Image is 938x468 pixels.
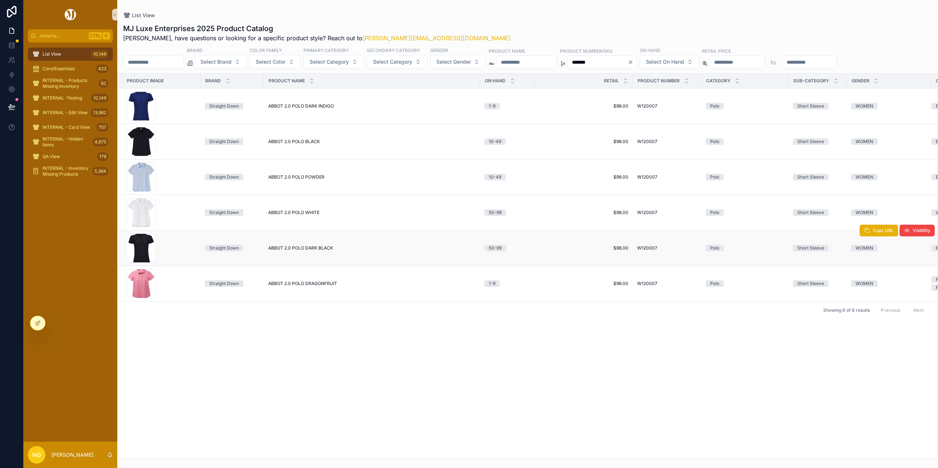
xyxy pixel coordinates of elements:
[489,48,525,54] label: Product Name
[484,209,531,216] a: 50-99
[123,34,511,42] span: [PERSON_NAME], have questions or looking for a specific product style? Reach out to
[637,174,697,180] a: W120007
[91,108,108,117] div: 13,962
[256,58,285,65] span: Select Color
[489,174,501,180] div: 10-49
[913,228,930,233] span: Visibility
[205,78,221,84] span: Brand
[268,245,476,251] a: ABBOT 2.0 POLO DARK BLACK
[28,62,113,75] a: Core/Essentials423
[604,78,619,84] span: Retail
[484,138,531,145] a: 10-49
[362,34,511,42] a: [PERSON_NAME][EMAIL_ADDRESS][DOMAIN_NAME]
[484,245,531,251] a: 50-99
[132,12,155,19] span: List View
[209,209,239,216] div: Straight Down
[484,280,531,287] a: 1-9
[706,103,784,109] a: Polo
[205,103,259,109] a: Straight Down
[63,9,77,20] img: App logo
[702,48,731,54] label: Retail Price
[28,48,113,61] a: List View10,149
[637,210,697,216] a: W120007
[127,78,164,84] span: Product Image
[797,103,824,109] div: Short Sleeve
[367,47,420,53] label: Secondary Category
[710,209,719,216] div: Polo
[793,103,842,109] a: Short Sleeve
[539,281,628,287] a: $98.00
[28,77,113,90] a: INTERNAL - Products Missing Inventory50
[39,33,86,39] span: Jump to...
[793,78,829,84] span: Sub-Category
[851,138,927,145] a: WOMEN
[637,174,657,180] span: W120007
[851,245,927,251] a: WOMEN
[205,174,259,180] a: Straight Down
[706,245,784,251] a: Polo
[797,209,824,216] div: Short Sleeve
[706,174,784,180] a: Polo
[793,174,842,180] a: Short Sleeve
[205,209,259,216] a: Straight Down
[539,210,628,216] a: $98.00
[373,58,412,65] span: Select Category
[489,138,501,145] div: 10-49
[856,209,873,216] div: WOMEN
[194,55,247,69] button: Select Button
[856,245,873,251] div: WOMEN
[637,245,697,251] a: W120007
[43,110,88,116] span: INTERNAL - Edit View
[484,103,531,109] a: 1-9
[793,138,842,145] a: Short Sleeve
[637,210,657,216] span: W120007
[797,174,824,180] div: Short Sleeve
[103,33,109,39] span: K
[860,225,898,236] button: Copy URL
[91,94,108,102] div: 10,149
[797,280,824,287] div: Short Sleeve
[900,225,935,236] button: Visibility
[268,210,320,216] span: ABBOT 2.0 POLO WHITE
[637,103,657,109] span: W120007
[706,280,784,287] a: Polo
[43,95,82,101] span: INTERNAL -Testing
[28,150,113,163] a: QA View179
[539,139,628,145] a: $98.00
[367,55,427,69] button: Select Button
[637,139,697,145] a: W120007
[484,174,531,180] a: 10-49
[123,12,155,19] a: List View
[856,138,873,145] div: WOMEN
[539,103,628,109] a: $98.00
[43,78,96,89] span: INTERNAL - Products Missing Inventory
[99,79,108,88] div: 50
[205,138,259,145] a: Straight Down
[28,29,113,42] button: Jump to...CtrlK
[489,245,502,251] div: 50-99
[43,154,60,160] span: QA View
[873,228,894,233] span: Copy URL
[856,103,873,109] div: WOMEN
[51,451,93,458] p: [PERSON_NAME]
[268,174,476,180] a: ABBOT 2.0 POLO POWDER
[43,66,75,72] span: Core/Essentials
[436,58,471,65] span: Select Gender
[28,91,113,105] a: INTERNAL -Testing10,149
[268,174,325,180] span: ABBOT 2.0 POLO POWDER
[823,307,870,313] span: Showing 6 of 6 results
[851,209,927,216] a: WOMEN
[28,135,113,149] a: INTERNAL - Hidden Items4,675
[268,103,476,109] a: ABBOT 2.0 POLO DARK INDIGO
[706,209,784,216] a: Polo
[250,55,300,69] button: Select Button
[851,280,927,287] a: WOMEN
[268,139,476,145] a: ABBOT 2.0 POLO BLACK
[637,139,657,145] span: W120007
[797,138,824,145] div: Short Sleeve
[710,245,719,251] div: Polo
[539,245,628,251] a: $98.00
[637,103,697,109] a: W120007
